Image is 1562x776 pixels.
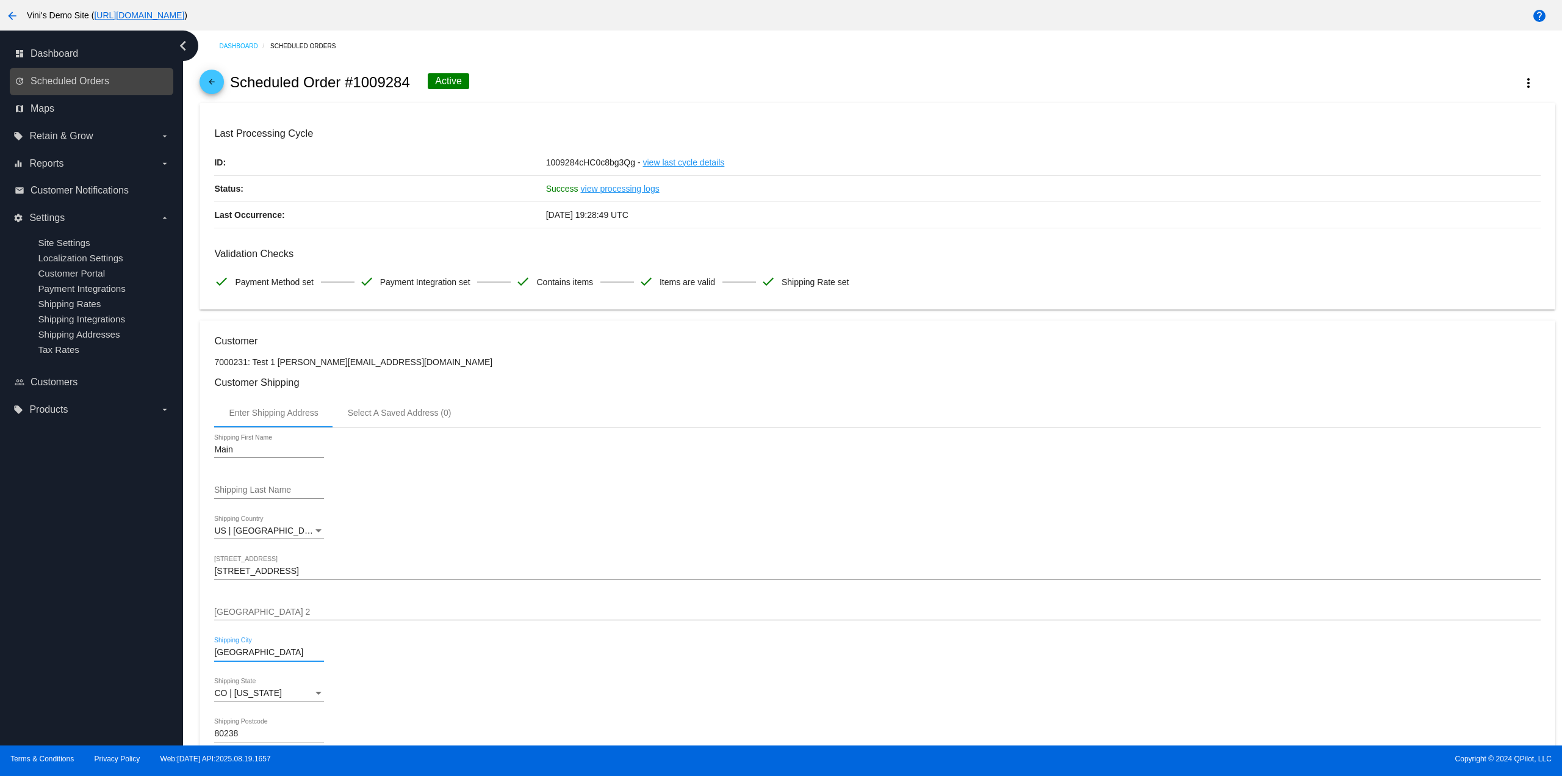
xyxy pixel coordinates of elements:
[214,150,545,175] p: ID:
[214,526,322,535] span: US | [GEOGRAPHIC_DATA]
[38,283,126,294] a: Payment Integrations
[160,131,170,141] i: arrow_drop_down
[660,269,715,295] span: Items are valid
[214,202,545,228] p: Last Occurrence:
[546,184,578,194] span: Success
[15,76,24,86] i: update
[214,648,324,658] input: Shipping City
[642,150,724,175] a: view last cycle details
[31,377,77,388] span: Customers
[38,299,101,309] a: Shipping Rates
[229,408,318,418] div: Enter Shipping Address
[15,44,170,63] a: dashboard Dashboard
[214,526,324,536] mat-select: Shipping Country
[13,213,23,223] i: settings
[546,158,641,167] span: 1009284cHC0c8bg3Qg -
[639,274,653,289] mat-icon: check
[546,210,628,220] span: [DATE] 19:28:49 UTC
[1532,9,1547,23] mat-icon: help
[29,404,68,415] span: Products
[791,755,1552,763] span: Copyright © 2024 QPilot, LLC
[13,131,23,141] i: local_offer
[214,128,1540,139] h3: Last Processing Cycle
[214,607,1540,617] input: Shipping Street 2
[160,159,170,169] i: arrow_drop_down
[214,274,229,289] mat-icon: check
[1521,76,1536,90] mat-icon: more_vert
[15,49,24,59] i: dashboard
[15,372,170,392] a: people_outline Customers
[31,48,78,59] span: Dashboard
[15,181,170,200] a: email Customer Notifications
[95,755,140,763] a: Privacy Policy
[214,688,281,698] span: CO | [US_STATE]
[204,78,219,92] mat-icon: arrow_back
[31,185,129,196] span: Customer Notifications
[38,253,123,263] a: Localization Settings
[214,248,1540,259] h3: Validation Checks
[173,36,193,56] i: chevron_left
[160,405,170,415] i: arrow_drop_down
[160,755,271,763] a: Web:[DATE] API:2025.08.19.1657
[15,99,170,118] a: map Maps
[270,37,347,56] a: Scheduled Orders
[348,408,452,418] div: Select A Saved Address (0)
[15,104,24,114] i: map
[38,344,79,355] a: Tax Rates
[38,268,105,278] a: Customer Portal
[10,755,74,763] a: Terms & Conditions
[160,213,170,223] i: arrow_drop_down
[359,274,374,289] mat-icon: check
[15,377,24,387] i: people_outline
[219,37,270,56] a: Dashboard
[15,186,24,195] i: email
[581,176,660,201] a: view processing logs
[31,76,109,87] span: Scheduled Orders
[29,158,63,169] span: Reports
[38,238,90,248] a: Site Settings
[782,269,849,295] span: Shipping Rate set
[214,729,324,739] input: Shipping Postcode
[214,567,1540,576] input: Shipping Street 1
[380,269,470,295] span: Payment Integration set
[214,377,1540,388] h3: Customer Shipping
[13,159,23,169] i: equalizer
[27,10,187,20] span: Vini's Demo Site ( )
[214,485,324,495] input: Shipping Last Name
[214,335,1540,347] h3: Customer
[761,274,776,289] mat-icon: check
[516,274,530,289] mat-icon: check
[29,131,93,142] span: Retain & Grow
[5,9,20,23] mat-icon: arrow_back
[214,357,1540,367] p: 7000231: Test 1 [PERSON_NAME][EMAIL_ADDRESS][DOMAIN_NAME]
[29,212,65,223] span: Settings
[13,405,23,415] i: local_offer
[214,445,324,455] input: Shipping First Name
[214,176,545,201] p: Status:
[38,329,120,339] a: Shipping Addresses
[31,103,54,114] span: Maps
[428,73,469,89] div: Active
[536,269,593,295] span: Contains items
[15,71,170,91] a: update Scheduled Orders
[214,689,324,698] mat-select: Shipping State
[235,269,313,295] span: Payment Method set
[38,314,125,324] a: Shipping Integrations
[230,74,410,91] h2: Scheduled Order #1009284
[94,10,184,20] a: [URL][DOMAIN_NAME]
